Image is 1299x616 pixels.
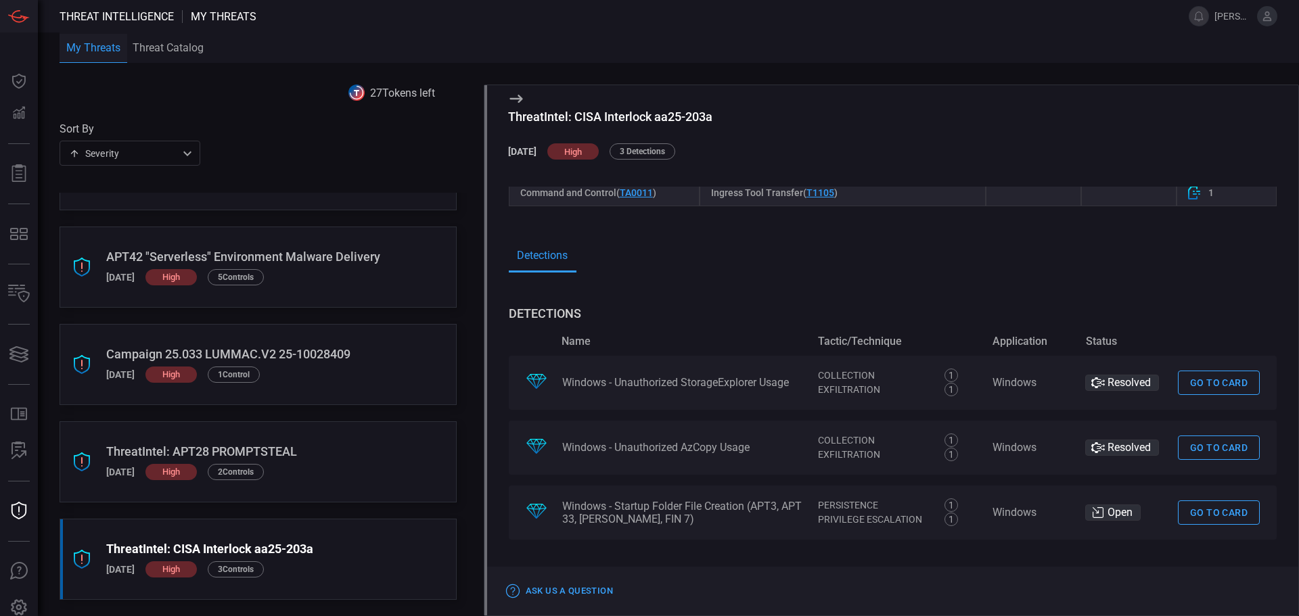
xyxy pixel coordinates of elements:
div: 1 [944,383,958,396]
button: Detections [509,240,576,273]
span: 1 [1208,187,1214,198]
div: Windows - Startup Folder File Creation (APT3, APT 33, [PERSON_NAME], FIN 7) [562,500,808,525]
div: high [145,464,197,480]
button: Inventory [3,278,35,310]
div: high [145,269,197,285]
div: Collection [818,433,930,448]
div: Windows [993,376,1074,389]
a: Go to card [1178,500,1260,525]
div: Windows [993,506,1074,519]
div: 1 [944,498,958,512]
div: Collection [818,369,930,383]
div: Windows [993,441,1074,454]
span: Status [1086,335,1168,348]
div: 1 Control [208,366,260,383]
div: 3 Control s [208,561,264,577]
button: Threat Intelligence [3,495,35,527]
span: Tactic/Technique [818,335,982,348]
div: [DATE] [106,467,135,477]
button: Rule Catalog [3,398,35,431]
label: Sort By [60,122,200,135]
div: APT42 "Serverless" Environment Malware Delivery [106,250,413,264]
div: Exfiltration [818,383,930,397]
button: Reports [3,158,35,190]
button: ALERT ANALYSIS [3,435,35,467]
span: Application [993,335,1074,348]
div: 1 [944,513,958,526]
div: 1 [944,369,958,382]
button: Threat Catalog [127,32,209,63]
button: Cards [3,338,35,371]
div: high [145,366,197,383]
div: [DATE] [106,272,135,283]
div: Severity [69,147,179,160]
div: 5 Control s [208,269,264,285]
div: ThreatIntel: CISA Interlock aa25-203a [508,110,1298,124]
div: [DATE] [106,369,135,380]
div: Persistence [818,498,930,513]
span: Ingress Tool Transfer ( ) [711,187,838,198]
div: detections [509,309,1277,318]
a: Go to card [1178,435,1260,460]
a: T1105 [806,187,834,198]
div: Windows - Unauthorized StorageExplorer Usage [562,376,808,389]
button: My Threats [60,34,127,64]
span: Threat Intelligence [60,10,174,23]
div: Resolved [1085,375,1159,391]
a: TA0011 [620,187,653,198]
div: [DATE] [106,564,135,575]
div: ThreatIntel: APT28 PROMPTSTEAL [106,444,371,458]
span: My Threats [191,10,256,23]
span: 27 Tokens left [370,87,435,99]
a: Go to card [1178,371,1260,396]
span: Command and Control ( ) [520,187,656,198]
div: high [547,143,599,160]
div: high [145,561,197,577]
div: Campaign 25.033 LUMMAC.V2 25-10028409 [106,347,398,361]
button: MITRE - Detection Posture [3,218,35,250]
div: 2 Control s [208,464,264,480]
span: [PERSON_NAME].[PERSON_NAME] [1214,11,1252,22]
div: Privilege Escalation [818,513,930,527]
div: 3 Detections [610,143,675,160]
div: Resolved [1085,440,1159,456]
button: Dashboard [3,65,35,97]
h5: [DATE] [508,146,537,157]
div: ThreatIntel: CISA Interlock aa25-203a [106,542,379,556]
div: Windows - Unauthorized AzCopy Usage [562,441,808,454]
div: 1 [944,433,958,447]
button: Ask Us a Question [503,581,616,602]
button: Ask Us A Question [3,555,35,588]
div: Open [1085,504,1141,521]
div: Exfiltration [818,448,930,462]
span: Name [562,335,808,348]
div: 1 [944,448,958,461]
button: Detections [3,97,35,130]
